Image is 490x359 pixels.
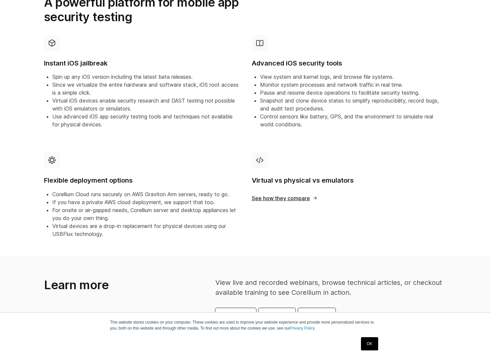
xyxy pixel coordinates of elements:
[52,81,239,97] li: Since we virtualize the entire hardware and software stack, iOS root access is a simple click.
[223,312,248,320] span: Webinars
[44,176,239,185] h4: Flexible deployment options
[260,73,446,81] li: View system and kernel logs, and browse file systems.
[260,89,446,97] li: Pause and resume device operations to facilitate security testing.
[259,308,295,324] a: Articles
[52,190,239,198] li: Corellium Cloud runs securely on AWS Graviton Arm servers, ready to go.
[52,206,239,222] li: For onsite or air-gapped needs, Corellium server and desktop appliances let you do your own thing.
[306,312,328,320] span: Training
[52,198,239,206] li: If you have a private AWS cloud deployment, we support that too.
[44,59,239,68] h4: Instant iOS jailbreak
[252,176,446,185] h4: Virtual vs physical vs emulators
[52,97,239,112] li: Virtual iOS devices enable security research and DAST testing not possible with iOS emulators or ...
[361,337,378,350] a: OK
[260,81,446,89] li: Monitor system processes and network traffic in real time.
[267,312,288,320] span: Articles
[44,278,179,292] h3: Learn more
[245,147,453,248] a: Virtual vs physical vs emulators See how they compare
[252,59,446,68] h4: Advanced iOS security tools
[215,279,442,296] span: View live and recorded webinars, browse technical articles, or checkout available training to see...
[215,308,256,324] a: Webinars
[52,73,239,81] li: Spin up any iOS version including the latest beta releases.
[110,319,380,331] p: This website stores cookies on your computer. These cookies are used to improve your website expe...
[260,97,446,112] li: Snapshot and clone device states to simplify reproducibility, record bugs, and audit test procedu...
[260,112,446,128] li: Control sensors like battery, GPS, and the environment to simulate real world conditions.
[290,326,316,331] a: Privacy Policy.
[52,222,239,238] li: Virtual devices are a drop-in replacement for physical devices using our USBFlux technology.
[298,308,335,324] a: Training
[252,196,318,201] span: See how they compare
[52,112,239,128] li: Use advanced iOS app security testing tools and techniques not available for physical devices.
